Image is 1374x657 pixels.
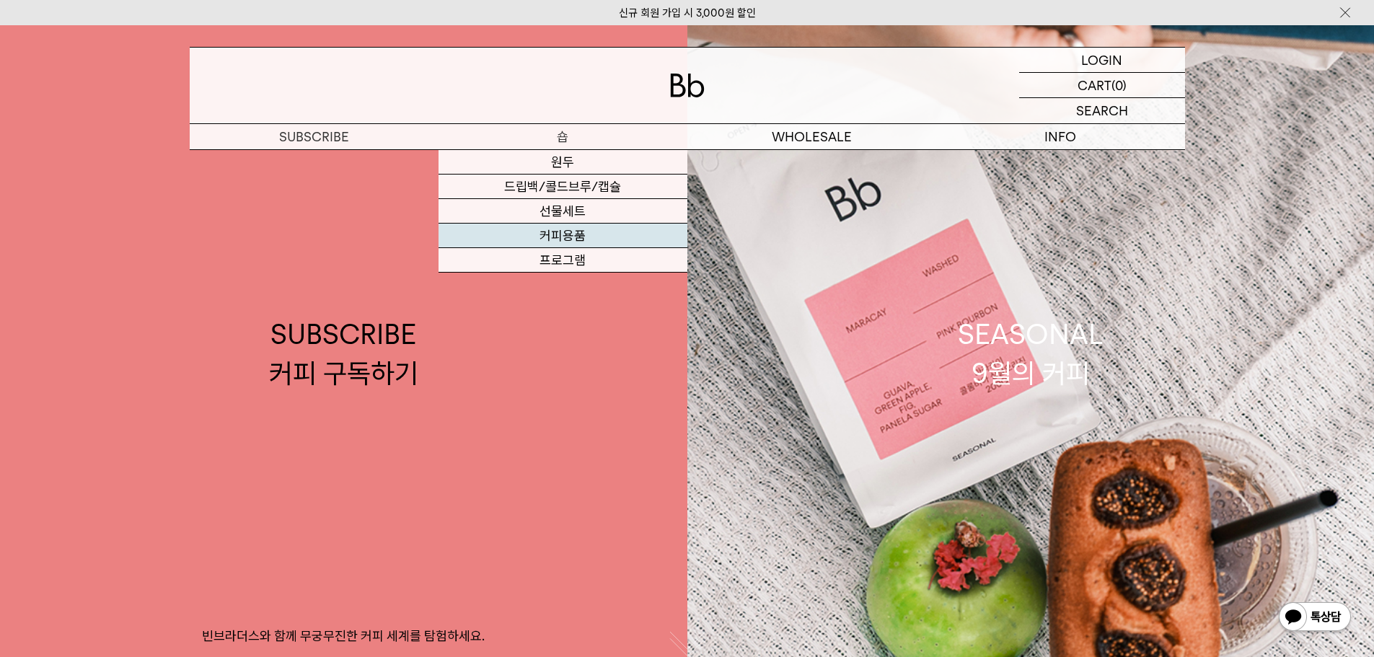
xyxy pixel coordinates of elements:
[1277,601,1352,635] img: 카카오톡 채널 1:1 채팅 버튼
[1019,48,1185,73] a: LOGIN
[439,248,687,273] a: 프로그램
[1078,73,1111,97] p: CART
[190,124,439,149] a: SUBSCRIBE
[1111,73,1127,97] p: (0)
[687,124,936,149] p: WHOLESALE
[1019,73,1185,98] a: CART (0)
[1081,48,1122,72] p: LOGIN
[1076,98,1128,123] p: SEARCH
[439,150,687,175] a: 원두
[619,6,756,19] a: 신규 회원 가입 시 3,000원 할인
[439,175,687,199] a: 드립백/콜드브루/캡슐
[670,74,705,97] img: 로고
[439,124,687,149] a: 숍
[958,315,1104,392] div: SEASONAL 9월의 커피
[269,315,418,392] div: SUBSCRIBE 커피 구독하기
[439,224,687,248] a: 커피용품
[936,124,1185,149] p: INFO
[439,199,687,224] a: 선물세트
